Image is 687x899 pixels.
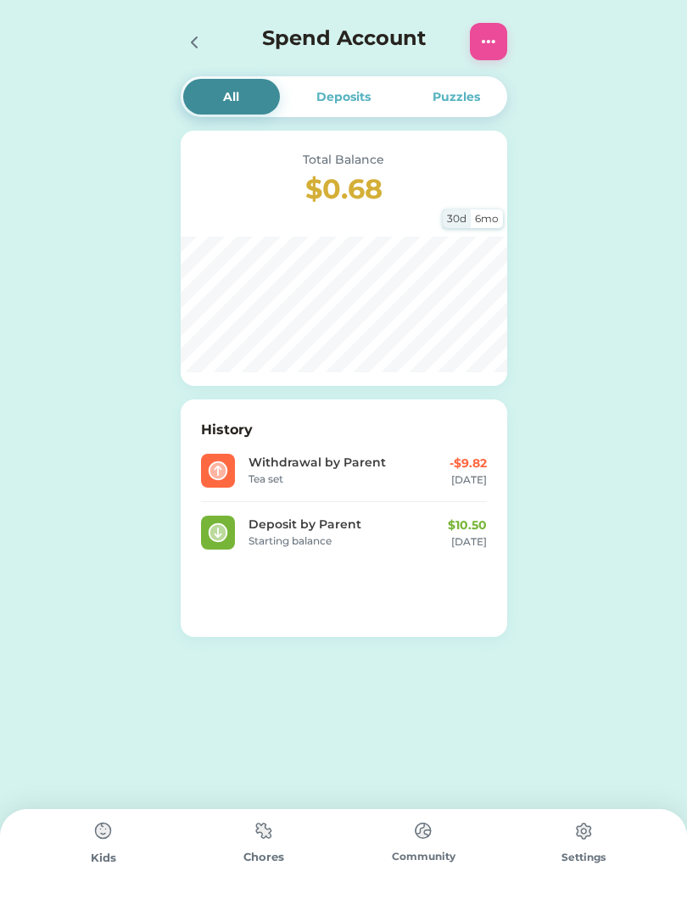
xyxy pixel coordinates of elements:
img: type%3Dchores%2C%20state%3Ddefault.svg [87,814,120,848]
h3: $0.68 [201,169,487,209]
div: $10.50 [448,517,487,534]
h6: History [201,420,487,440]
div: 30d [443,209,471,228]
div: Kids [24,850,184,867]
div: All [223,88,239,106]
img: type%3Dchores%2C%20state%3Ddefault.svg [247,814,281,847]
div: Deposit by Parent [249,516,399,533]
div: [DATE] [451,472,487,488]
div: Withdrawal by Parent [249,454,399,472]
div: Starting balance [249,533,399,549]
div: Tea set [249,472,399,487]
div: Total Balance [201,151,487,169]
div: Settings [504,850,664,865]
h4: Spend Account [262,23,426,53]
div: Community [343,849,504,864]
div: -$9.82 [450,455,487,472]
img: interface-arrows-up-circle-1--arrow-up-keyboard-circle-button.svg [208,461,228,481]
img: Interface-setting-menu-horizontal-circle--navigation-dots-three-circle-button-horizontal-menu.svg [478,31,499,52]
img: interface-arrows-down-circle-1--arrow-keyboard-circle-button-down.svg [208,522,228,543]
div: 6mo [471,209,503,228]
img: type%3Dchores%2C%20state%3Ddefault.svg [567,814,600,848]
div: Puzzles [433,88,480,106]
div: Chores [184,849,344,866]
img: type%3Dchores%2C%20state%3Ddefault.svg [406,814,440,847]
div: [DATE] [451,534,487,550]
div: Deposits [316,88,371,106]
